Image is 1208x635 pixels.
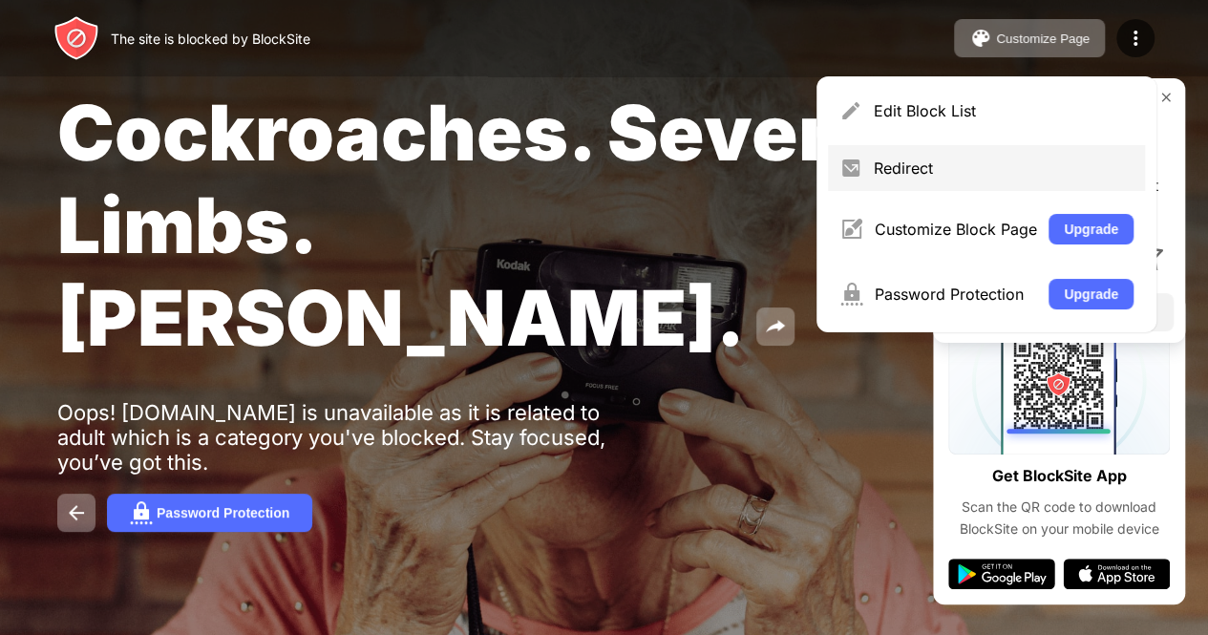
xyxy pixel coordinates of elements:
div: Edit Block List [874,101,1134,120]
div: Customize Block Page [875,220,1037,239]
button: Upgrade [1049,279,1134,309]
img: menu-redirect.svg [839,157,862,180]
img: back.svg [65,501,88,524]
div: The site is blocked by BlockSite [111,31,310,47]
div: Password Protection [157,505,289,520]
img: menu-icon.svg [1124,27,1147,50]
img: menu-pencil.svg [839,99,862,122]
img: menu-customize.svg [839,218,863,241]
div: Redirect [874,159,1134,178]
img: password.svg [130,501,153,524]
div: Password Protection [875,285,1037,304]
button: Password Protection [107,494,312,532]
img: pallet.svg [969,27,992,50]
img: menu-password.svg [839,283,863,306]
div: Customize Page [996,32,1090,46]
span: Cockroaches. Severed Limbs. [PERSON_NAME]. [57,86,926,364]
img: share.svg [764,315,787,338]
button: Customize Page [954,19,1105,57]
div: Oops! [DOMAIN_NAME] is unavailable as it is related to adult which is a category you've blocked. ... [57,400,647,475]
button: Upgrade [1049,214,1134,244]
img: header-logo.svg [53,15,99,61]
img: rate-us-close.svg [1158,90,1174,105]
